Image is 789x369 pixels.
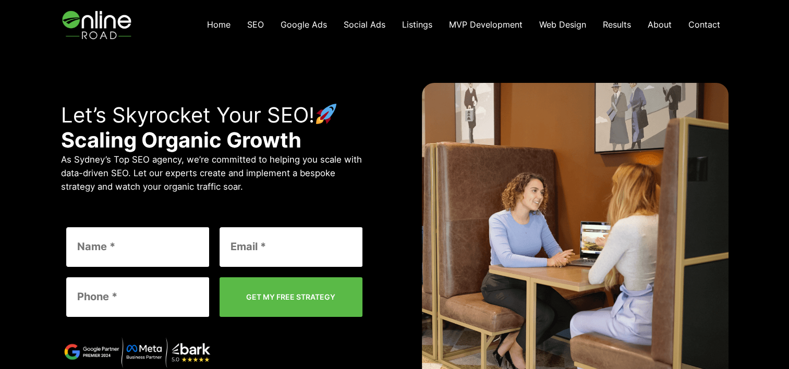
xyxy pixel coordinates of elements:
[594,14,639,35] a: Results
[449,19,523,30] span: MVP Development
[531,14,594,35] a: Web Design
[61,222,368,322] form: Contact form
[344,19,385,30] span: Social Ads
[639,14,680,35] a: About
[199,14,729,35] nav: Navigation
[281,19,327,30] span: Google Ads
[688,19,720,30] span: Contact
[315,104,336,125] img: 🚀
[220,277,362,317] input: GET MY FREE STRATEGY
[61,103,368,153] p: Let’s Skyrocket Your SEO!
[199,14,239,35] a: Home
[207,19,230,30] span: Home
[648,19,672,30] span: About
[239,14,272,35] a: SEO
[394,14,441,35] a: Listings
[402,19,432,30] span: Listings
[61,127,301,153] strong: Scaling Organic Growth
[272,14,335,35] a: Google Ads
[441,14,531,35] a: MVP Development
[680,14,729,35] a: Contact
[539,19,586,30] span: Web Design
[335,14,394,35] a: Social Ads
[61,153,368,193] p: As Sydney’s Top SEO agency, we’re committed to helping you scale with data-driven SEO. Let our ex...
[603,19,631,30] span: Results
[247,19,264,30] span: SEO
